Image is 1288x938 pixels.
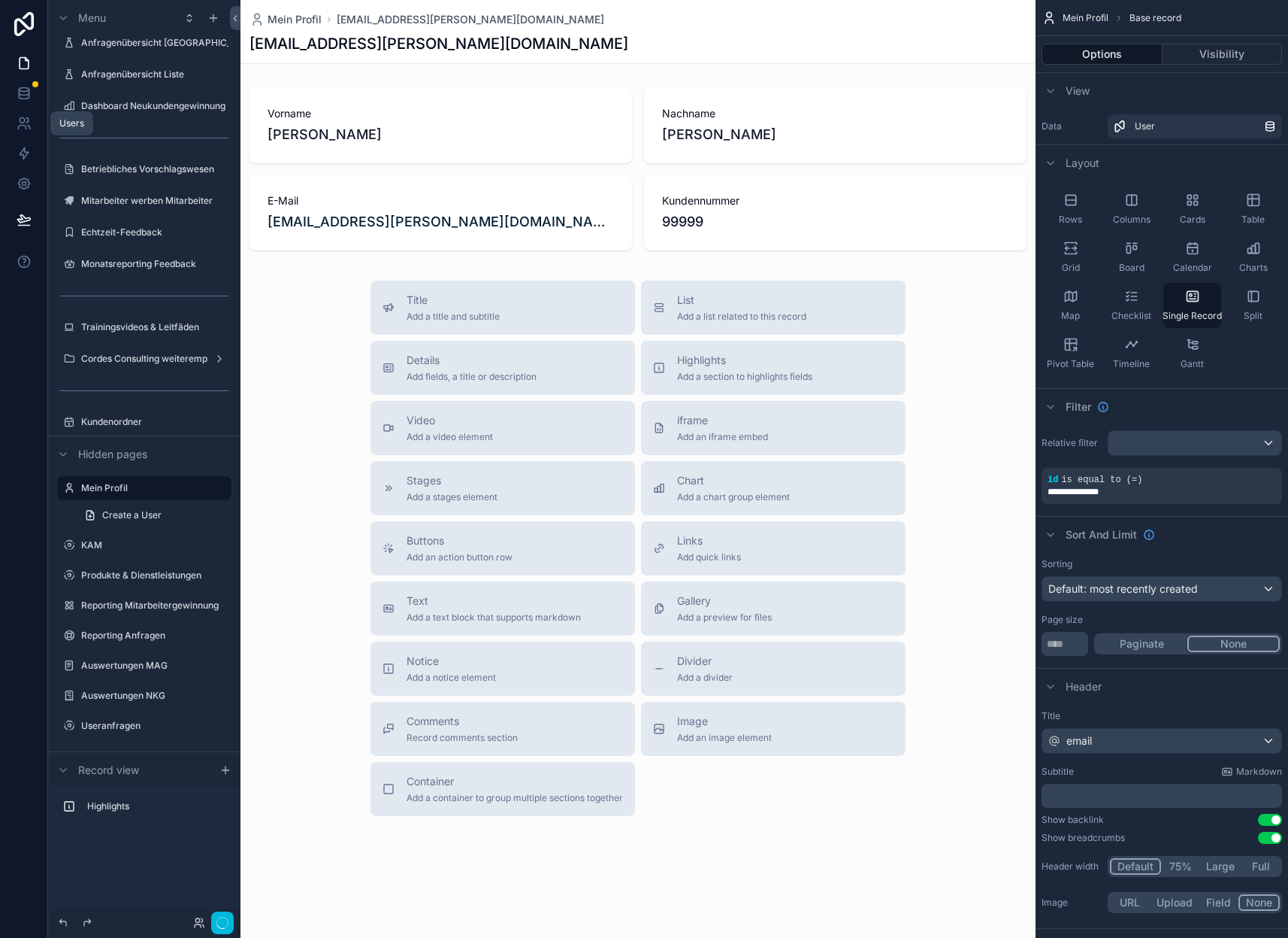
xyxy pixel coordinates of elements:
[1119,262,1144,274] span: Board
[1042,784,1282,808] div: scrollable content
[1241,858,1280,875] button: Full
[1224,187,1282,232] button: Table
[1163,235,1221,280] button: Calendar
[1180,214,1205,226] span: Cards
[81,258,222,270] label: Monatsreporting Feedback
[59,117,84,129] div: Users
[1150,894,1199,911] button: Upload
[1199,858,1241,875] button: Large
[249,33,628,54] h1: [EMAIL_ADDRESS][PERSON_NAME][DOMAIN_NAME]
[1241,214,1265,226] span: Table
[1047,358,1094,370] span: Pivot Table
[87,800,219,812] label: Highlights
[81,720,222,732] label: Useranfragen
[1066,527,1137,542] span: Sort And Limit
[1163,310,1222,322] span: Single Record
[75,503,231,527] a: Create a User
[48,788,240,833] div: scrollable content
[1163,283,1221,328] button: Single Record
[1108,114,1282,138] a: User
[81,195,222,207] label: Mitarbeiter werben Mitarbeiter
[1173,262,1212,274] span: Calendar
[1163,187,1221,232] button: Cards
[1042,331,1099,376] button: Pivot Table
[1102,283,1160,328] button: Checklist
[81,690,222,702] a: Auswertungen NKG
[1102,235,1160,280] button: Board
[1062,262,1080,274] span: Grid
[249,12,322,27] a: Mein Profil
[81,100,225,112] a: Dashboard Neukundengewinnung
[81,416,222,428] label: Kundenordner
[268,12,322,27] span: Mein Profil
[1042,437,1102,449] label: Relative filter
[1102,331,1160,376] button: Timeline
[78,763,139,778] span: Record view
[1239,262,1268,274] span: Charts
[1061,475,1142,485] span: is equal to (=)
[78,447,147,462] span: Hidden pages
[1224,283,1282,328] button: Split
[1063,12,1108,24] span: Mein Profil
[81,660,222,672] label: Auswertungen MAG
[1244,310,1262,322] span: Split
[1187,636,1280,652] button: None
[1042,832,1125,844] div: Show breadcrumbs
[1042,558,1072,570] label: Sorting
[81,482,222,494] a: Mein Profil
[81,163,222,175] label: Betriebliches Vorschlagswesen
[1181,358,1204,370] span: Gantt
[1042,235,1099,280] button: Grid
[337,12,604,27] a: [EMAIL_ADDRESS][PERSON_NAME][DOMAIN_NAME]
[1042,814,1104,826] div: Show backlink
[81,68,222,80] label: Anfragenübersicht Liste
[81,37,228,49] label: Anfragenübersicht [GEOGRAPHIC_DATA]
[1221,766,1282,778] a: Markdown
[1111,310,1151,322] span: Checklist
[1096,636,1187,652] button: Paginate
[1066,83,1090,99] span: View
[1042,861,1102,873] label: Header width
[1102,187,1160,232] button: Columns
[1110,858,1161,875] button: Default
[1066,679,1102,694] span: Header
[1042,576,1282,602] button: Default: most recently created
[1042,44,1163,65] button: Options
[1066,733,1092,748] span: email
[1066,399,1091,414] span: Filter
[1048,582,1198,595] span: Default: most recently created
[1042,728,1282,754] button: email
[1238,894,1280,911] button: None
[1061,310,1080,322] span: Map
[102,509,162,521] span: Create a User
[81,226,222,238] label: Echtzeit-Feedback
[81,600,222,612] label: Reporting Mitarbeitergewinnung
[1199,894,1239,911] button: Field
[81,630,222,642] a: Reporting Anfragen
[1161,858,1199,875] button: 75%
[1042,766,1074,778] label: Subtitle
[81,353,207,365] label: Cordes Consulting weiterempfehlen
[1224,235,1282,280] button: Charts
[78,11,106,26] span: Menu
[1042,710,1282,722] label: Title
[1042,897,1102,909] label: Image
[1129,12,1181,24] span: Base record
[1163,331,1221,376] button: Gantt
[1042,614,1083,626] label: Page size
[81,569,222,581] a: Produkte & Dienstleistungen
[1042,283,1099,328] button: Map
[1163,44,1283,65] button: Visibility
[1042,187,1099,232] button: Rows
[81,539,222,551] label: KAM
